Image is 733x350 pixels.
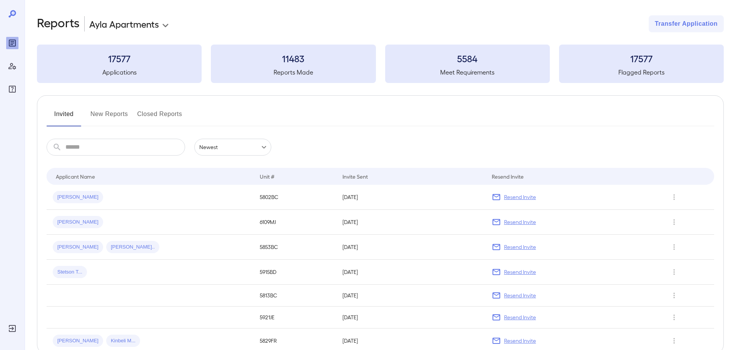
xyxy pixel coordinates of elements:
[336,185,485,210] td: [DATE]
[53,219,103,226] span: [PERSON_NAME]
[336,307,485,328] td: [DATE]
[504,292,536,299] p: Resend Invite
[260,172,274,181] div: Unit #
[47,108,81,126] button: Invited
[106,244,159,251] span: [PERSON_NAME]..
[6,60,18,72] div: Manage Users
[668,216,680,228] button: Row Actions
[504,243,536,251] p: Resend Invite
[37,45,724,83] summary: 17577Applications11483Reports Made5584Meet Requirements17577Flagged Reports
[504,268,536,276] p: Resend Invite
[53,194,103,201] span: [PERSON_NAME]
[649,15,724,32] button: Transfer Application
[211,68,376,77] h5: Reports Made
[336,285,485,307] td: [DATE]
[37,15,80,32] h2: Reports
[254,260,336,285] td: 5915BD
[668,266,680,278] button: Row Actions
[37,52,202,65] h3: 17577
[492,172,524,181] div: Resend Invite
[559,68,724,77] h5: Flagged Reports
[90,108,128,126] button: New Reports
[53,244,103,251] span: [PERSON_NAME]
[385,68,550,77] h5: Meet Requirements
[194,139,271,156] div: Newest
[53,269,87,276] span: Stetson T...
[6,37,18,49] div: Reports
[254,210,336,235] td: 6109MJ
[385,52,550,65] h3: 5584
[342,172,368,181] div: Invite Sent
[668,335,680,347] button: Row Actions
[559,52,724,65] h3: 17577
[106,337,140,345] span: Kinbeli M...
[504,337,536,345] p: Resend Invite
[6,83,18,95] div: FAQ
[504,193,536,201] p: Resend Invite
[336,210,485,235] td: [DATE]
[336,260,485,285] td: [DATE]
[211,52,376,65] h3: 11483
[56,172,95,181] div: Applicant Name
[504,314,536,321] p: Resend Invite
[668,311,680,323] button: Row Actions
[254,285,336,307] td: 5813BC
[6,322,18,335] div: Log Out
[37,68,202,77] h5: Applications
[53,337,103,345] span: [PERSON_NAME]
[504,218,536,226] p: Resend Invite
[668,241,680,253] button: Row Actions
[254,185,336,210] td: 5802BC
[89,18,159,30] p: Ayla Apartments
[336,235,485,260] td: [DATE]
[254,235,336,260] td: 5853BC
[668,289,680,302] button: Row Actions
[668,191,680,203] button: Row Actions
[137,108,182,126] button: Closed Reports
[254,307,336,328] td: 5921JE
